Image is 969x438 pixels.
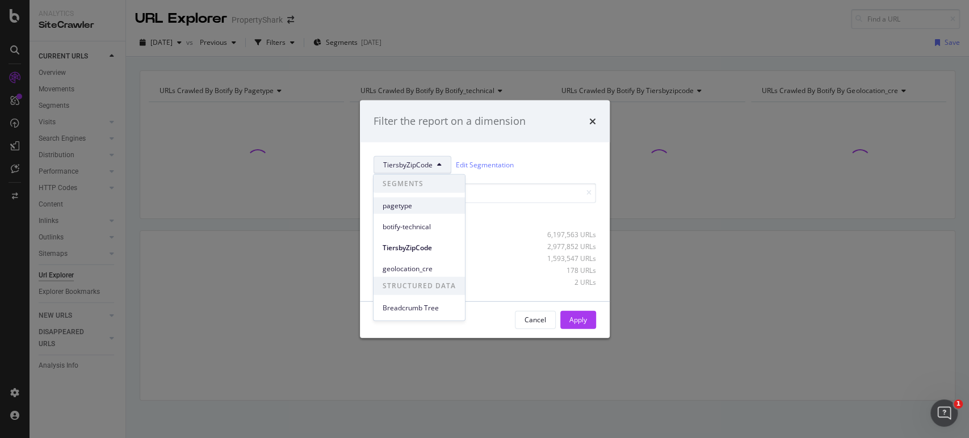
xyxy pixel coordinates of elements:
[540,242,596,251] div: 2,977,852 URLs
[525,315,546,325] div: Cancel
[374,212,596,221] div: Select all data available
[360,100,610,338] div: modal
[383,242,456,252] span: TiersbyZipCode
[374,114,526,129] div: Filter the report on a dimension
[589,114,596,129] div: times
[456,159,514,171] a: Edit Segmentation
[569,315,587,325] div: Apply
[374,155,451,174] button: TiersbyZipCode
[540,254,596,263] div: 1,593,547 URLs
[383,221,456,231] span: botify-technical
[515,310,556,328] button: Cancel
[560,310,596,328] button: Apply
[383,200,456,210] span: pagetype
[540,230,596,239] div: 6,197,563 URLs
[930,399,958,427] iframe: Intercom live chat
[374,277,465,295] span: STRUCTURED DATA
[954,399,963,408] span: 1
[374,175,465,193] span: SEGMENTS
[374,183,596,203] input: Search
[540,277,596,287] div: 2 URLs
[540,266,596,275] div: 178 URLs
[383,263,456,273] span: geolocation_cre
[383,160,433,170] span: TiersbyZipCode
[383,302,456,313] span: Breadcrumb Tree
